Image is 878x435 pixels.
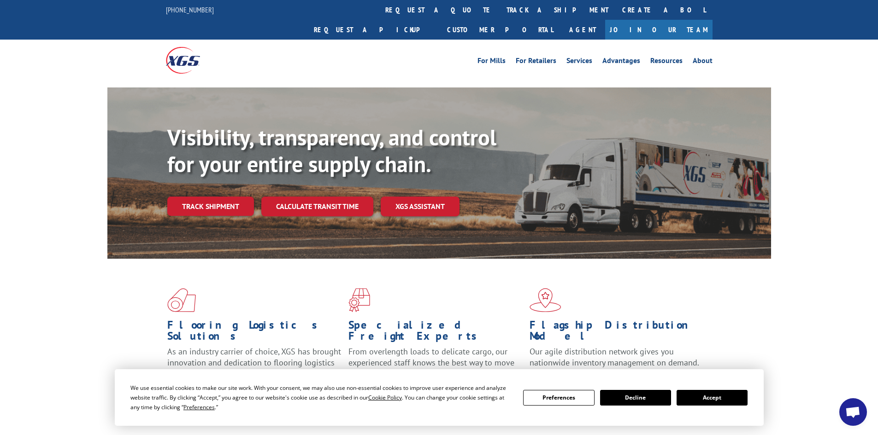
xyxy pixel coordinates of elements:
[677,390,748,406] button: Accept
[183,403,215,411] span: Preferences
[523,390,594,406] button: Preferences
[440,20,560,40] a: Customer Portal
[693,57,713,67] a: About
[600,390,671,406] button: Decline
[348,319,523,346] h1: Specialized Freight Experts
[130,383,512,412] div: We use essential cookies to make our site work. With your consent, we may also use non-essential ...
[530,346,699,368] span: Our agile distribution network gives you nationwide inventory management on demand.
[348,288,370,312] img: xgs-icon-focused-on-flooring-red
[477,57,506,67] a: For Mills
[166,5,214,14] a: [PHONE_NUMBER]
[530,288,561,312] img: xgs-icon-flagship-distribution-model-red
[261,197,373,216] a: Calculate transit time
[516,57,556,67] a: For Retailers
[167,123,496,178] b: Visibility, transparency, and control for your entire supply chain.
[605,20,713,40] a: Join Our Team
[560,20,605,40] a: Agent
[650,57,683,67] a: Resources
[530,319,704,346] h1: Flagship Distribution Model
[368,394,402,401] span: Cookie Policy
[602,57,640,67] a: Advantages
[307,20,440,40] a: Request a pickup
[566,57,592,67] a: Services
[348,346,523,387] p: From overlength loads to delicate cargo, our experienced staff knows the best way to move your fr...
[167,346,341,379] span: As an industry carrier of choice, XGS has brought innovation and dedication to flooring logistics...
[115,369,764,426] div: Cookie Consent Prompt
[839,398,867,426] div: Open chat
[167,288,196,312] img: xgs-icon-total-supply-chain-intelligence-red
[381,197,460,216] a: XGS ASSISTANT
[167,319,342,346] h1: Flooring Logistics Solutions
[167,197,254,216] a: Track shipment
